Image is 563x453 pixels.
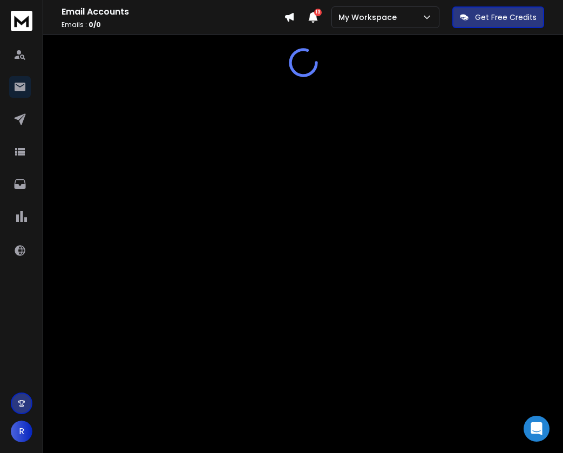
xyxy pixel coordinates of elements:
[11,421,32,442] button: R
[89,20,101,29] span: 0 / 0
[524,416,550,442] div: Open Intercom Messenger
[338,12,401,23] p: My Workspace
[314,9,322,16] span: 13
[62,21,284,29] p: Emails :
[62,5,284,18] h1: Email Accounts
[11,11,32,31] img: logo
[452,6,544,28] button: Get Free Credits
[475,12,537,23] p: Get Free Credits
